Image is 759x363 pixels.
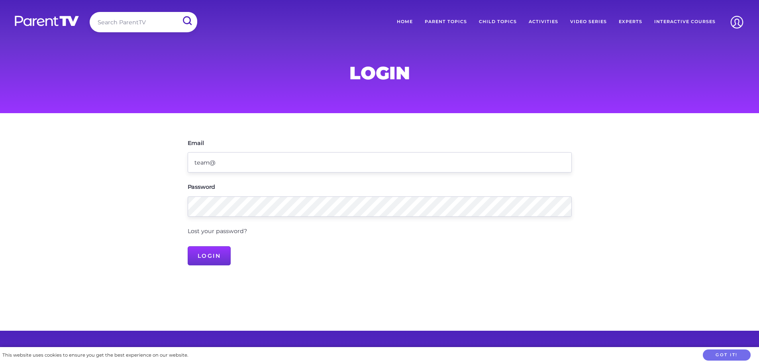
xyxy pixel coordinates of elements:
h1: Login [188,65,572,81]
label: Password [188,184,216,190]
a: Lost your password? [188,228,247,235]
img: Account [727,12,747,32]
a: Experts [613,12,648,32]
a: Parent Topics [419,12,473,32]
input: Login [188,246,231,265]
button: Got it! [703,349,751,361]
div: This website uses cookies to ensure you get the best experience on our website. [2,351,188,359]
img: parenttv-logo-white.4c85aaf.svg [14,15,80,27]
input: Submit [177,12,197,30]
a: Activities [523,12,564,32]
input: Search ParentTV [90,12,197,32]
a: Interactive Courses [648,12,722,32]
a: Home [391,12,419,32]
label: Email [188,140,204,146]
a: Video Series [564,12,613,32]
a: Child Topics [473,12,523,32]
